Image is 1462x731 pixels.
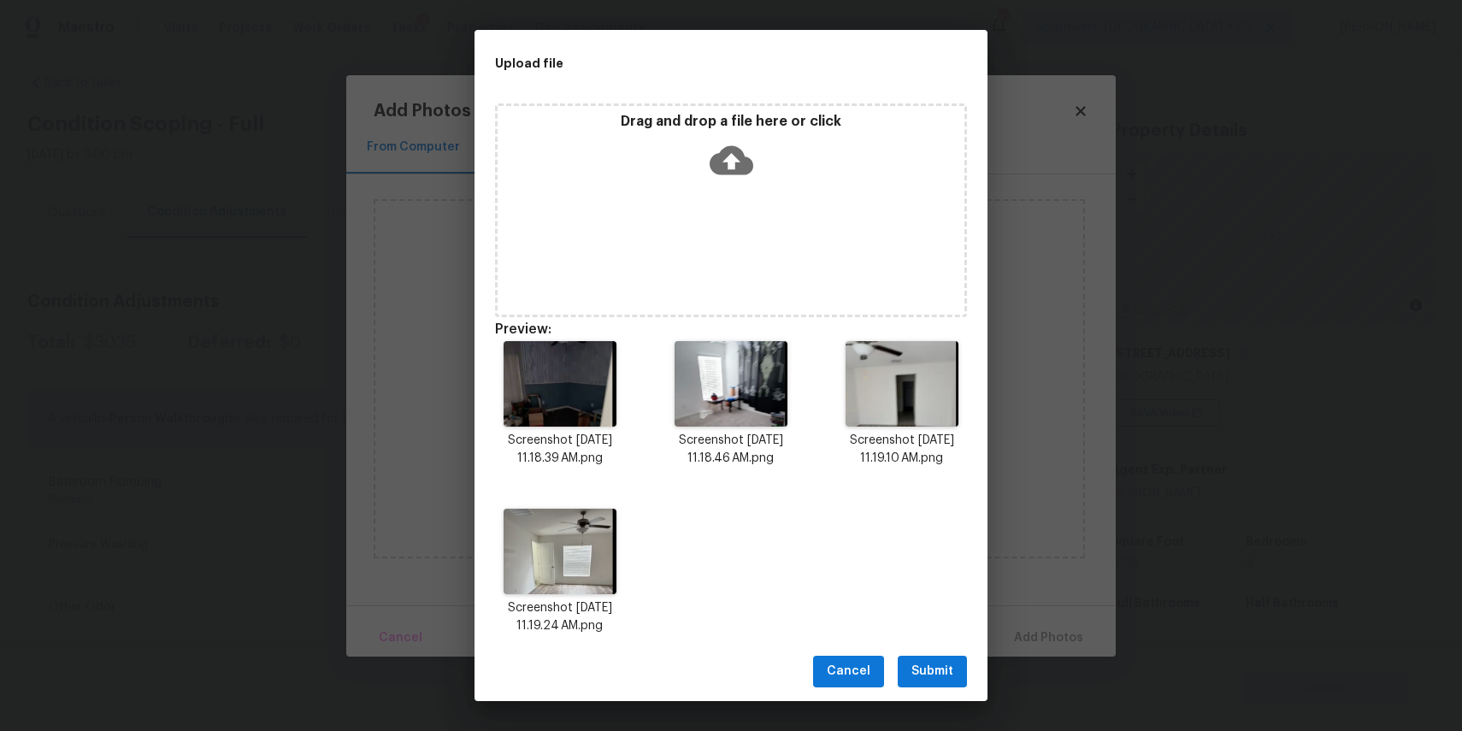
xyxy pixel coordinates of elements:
[813,656,884,687] button: Cancel
[827,661,870,682] span: Cancel
[675,341,787,427] img: wHPuPSDdqhaGgAAAABJRU5ErkJggg==
[898,656,967,687] button: Submit
[846,341,958,427] img: dWSEAAAAASUVORK5CYII=
[911,661,953,682] span: Submit
[504,341,616,427] img: q3ws0F8TPgzWrvJhoAAAAASUVORK5CYII=
[498,113,964,131] p: Drag and drop a file here or click
[495,54,890,73] h2: Upload file
[495,599,625,635] p: Screenshot [DATE] 11.19.24 AM.png
[837,432,967,468] p: Screenshot [DATE] 11.19.10 AM.png
[504,509,616,594] img: x9cLNUsnviEStxzisZ5+1fxdH3wc1OiX+zyP8HAt5qi6+354EAAAAASUVORK5CYII=
[666,432,796,468] p: Screenshot [DATE] 11.18.46 AM.png
[495,432,625,468] p: Screenshot [DATE] 11.18.39 AM.png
